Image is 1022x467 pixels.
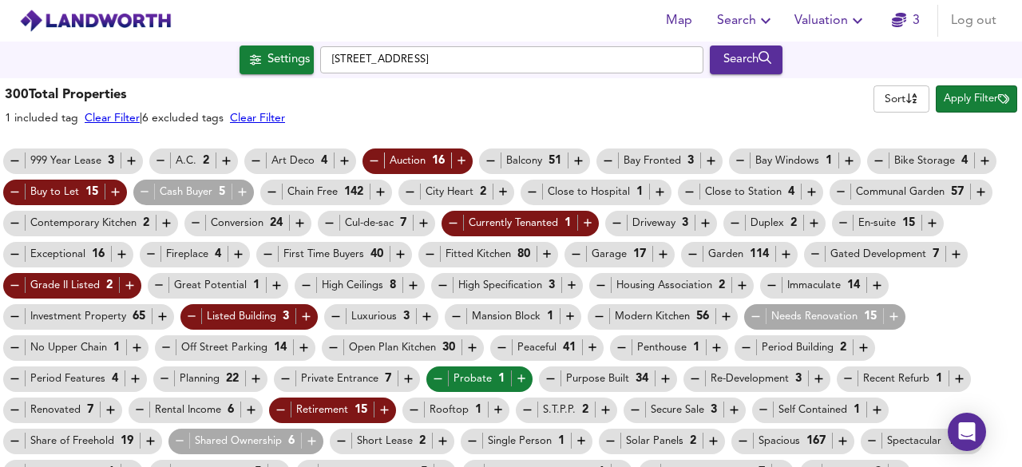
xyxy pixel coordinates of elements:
[240,46,314,74] button: Settings
[794,10,867,32] span: Valuation
[240,46,314,74] div: Click to configure Search Settings
[19,9,172,33] img: logo
[951,10,996,32] span: Log out
[944,90,1009,109] span: Apply Filter
[320,46,703,73] input: Enter a location...
[5,86,285,105] h3: 300 Total Properties
[230,113,285,124] a: Clear Filter
[717,10,775,32] span: Search
[945,5,1003,37] button: Log out
[5,110,285,126] div: 1 included tag | 6 excluded tags
[710,46,782,74] button: Search
[85,113,140,124] a: Clear Filter
[936,85,1017,113] button: Apply Filter
[873,85,929,113] div: Sort
[660,10,698,32] span: Map
[710,46,782,74] div: Run Your Search
[653,5,704,37] button: Map
[788,5,873,37] button: Valuation
[948,413,986,451] div: Open Intercom Messenger
[714,49,778,70] div: Search
[711,5,782,37] button: Search
[267,49,310,70] div: Settings
[880,5,931,37] button: 3
[892,10,920,32] a: 3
